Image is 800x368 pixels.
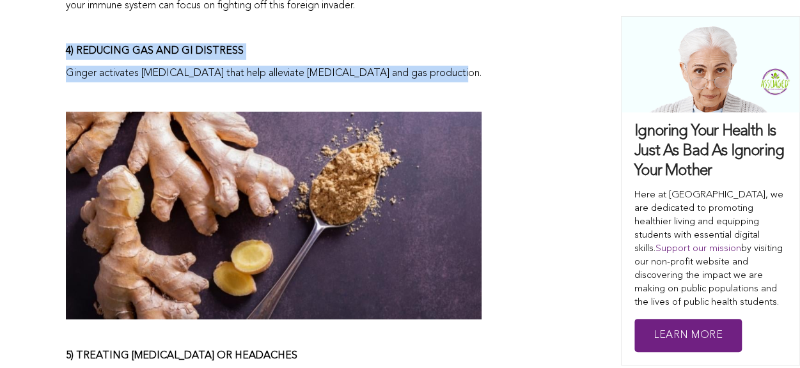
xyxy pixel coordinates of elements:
span: 4) REDUCING GAS AND GI DISTRESS [66,46,244,56]
a: Learn More [634,319,742,353]
img: Assuaged-Blog-Ginger-Whole-Slices-Powder-Image [66,112,482,319]
iframe: Chat Widget [736,307,800,368]
p: Ginger activates [MEDICAL_DATA] that help alleviate [MEDICAL_DATA] and gas production. [66,66,482,82]
span: 5) TREATING [MEDICAL_DATA] OR HEADACHES [66,351,297,361]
